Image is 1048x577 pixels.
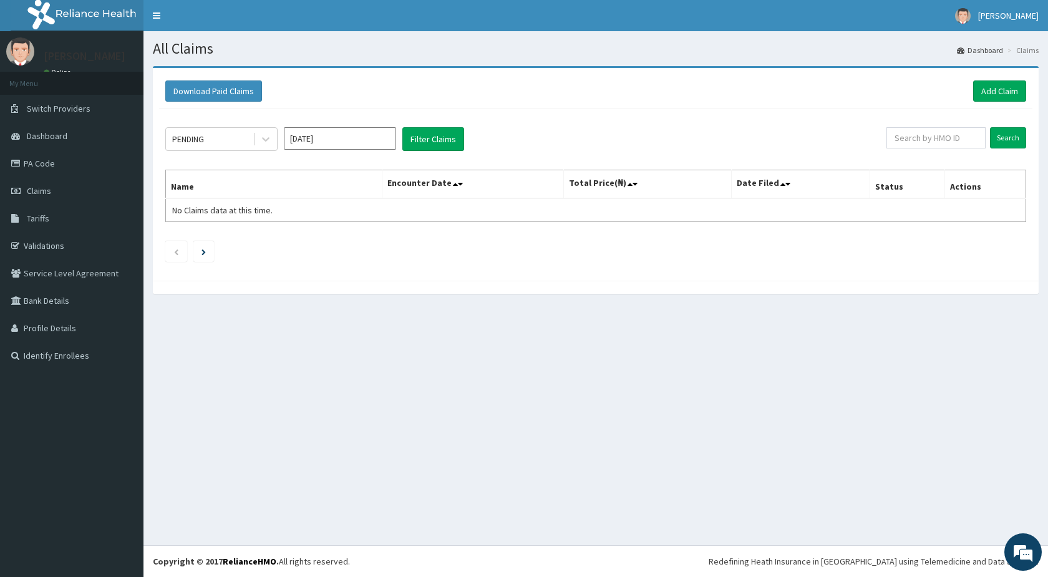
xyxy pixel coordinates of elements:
span: No Claims data at this time. [172,205,273,216]
a: Dashboard [957,45,1003,56]
th: Status [870,170,945,199]
a: RelianceHMO [223,556,276,567]
input: Search [990,127,1026,148]
a: Next page [201,246,206,257]
div: Redefining Heath Insurance in [GEOGRAPHIC_DATA] using Telemedicine and Data Science! [709,555,1039,568]
span: Claims [27,185,51,196]
footer: All rights reserved. [143,545,1048,577]
a: Online [44,68,74,77]
th: Name [166,170,382,199]
button: Download Paid Claims [165,80,262,102]
th: Total Price(₦) [563,170,731,199]
a: Previous page [173,246,179,257]
img: User Image [955,8,971,24]
span: Dashboard [27,130,67,142]
h1: All Claims [153,41,1039,57]
input: Search by HMO ID [886,127,986,148]
button: Filter Claims [402,127,464,151]
strong: Copyright © 2017 . [153,556,279,567]
div: PENDING [172,133,204,145]
span: Tariffs [27,213,49,224]
th: Encounter Date [382,170,563,199]
span: Switch Providers [27,103,90,114]
img: User Image [6,37,34,65]
p: [PERSON_NAME] [44,51,125,62]
th: Actions [945,170,1026,199]
li: Claims [1004,45,1039,56]
a: Add Claim [973,80,1026,102]
th: Date Filed [731,170,870,199]
span: [PERSON_NAME] [978,10,1039,21]
input: Select Month and Year [284,127,396,150]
